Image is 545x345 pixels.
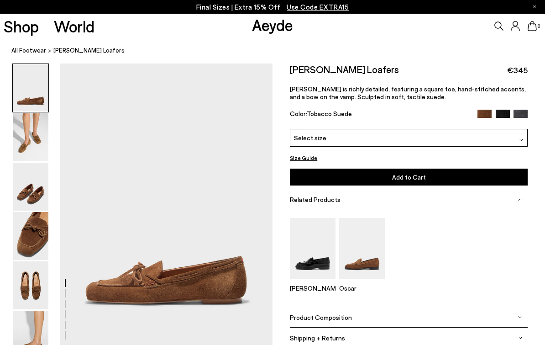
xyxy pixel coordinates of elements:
[339,218,385,279] img: Oscar Suede Loafers
[290,110,470,120] div: Color:
[11,38,545,64] nav: breadcrumb
[307,110,352,117] span: Tobacco Suede
[53,46,125,55] span: [PERSON_NAME] Loafers
[287,3,349,11] span: Navigate to /collections/ss25-final-sizes
[528,21,537,31] a: 0
[290,152,317,164] button: Size Guide
[519,138,524,142] img: svg%3E
[537,24,541,29] span: 0
[252,15,293,34] a: Aeyde
[290,334,345,342] span: Shipping + Returns
[4,18,39,34] a: Shop
[13,113,48,161] img: Jasper Moccasin Loafers - Image 2
[290,218,335,279] img: Leon Loafers
[290,284,335,292] p: [PERSON_NAME]
[290,85,528,101] p: [PERSON_NAME] is richly detailed, featuring a square toe, hand-stitched accents, and a bow on the...
[339,273,385,292] a: Oscar Suede Loafers Oscar
[11,46,46,55] a: All Footwear
[290,313,352,321] span: Product Composition
[290,196,341,203] span: Related Products
[13,261,48,309] img: Jasper Moccasin Loafers - Image 5
[290,273,335,292] a: Leon Loafers [PERSON_NAME]
[13,64,48,112] img: Jasper Moccasin Loafers - Image 1
[196,1,349,13] p: Final Sizes | Extra 15% Off
[290,169,528,186] button: Add to Cart
[13,212,48,260] img: Jasper Moccasin Loafers - Image 4
[290,64,399,75] h2: [PERSON_NAME] Loafers
[13,163,48,211] img: Jasper Moccasin Loafers - Image 3
[518,197,523,202] img: svg%3E
[392,173,426,181] span: Add to Cart
[518,315,523,319] img: svg%3E
[518,335,523,340] img: svg%3E
[507,64,528,76] span: €345
[54,18,94,34] a: World
[339,284,385,292] p: Oscar
[294,133,326,143] span: Select size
